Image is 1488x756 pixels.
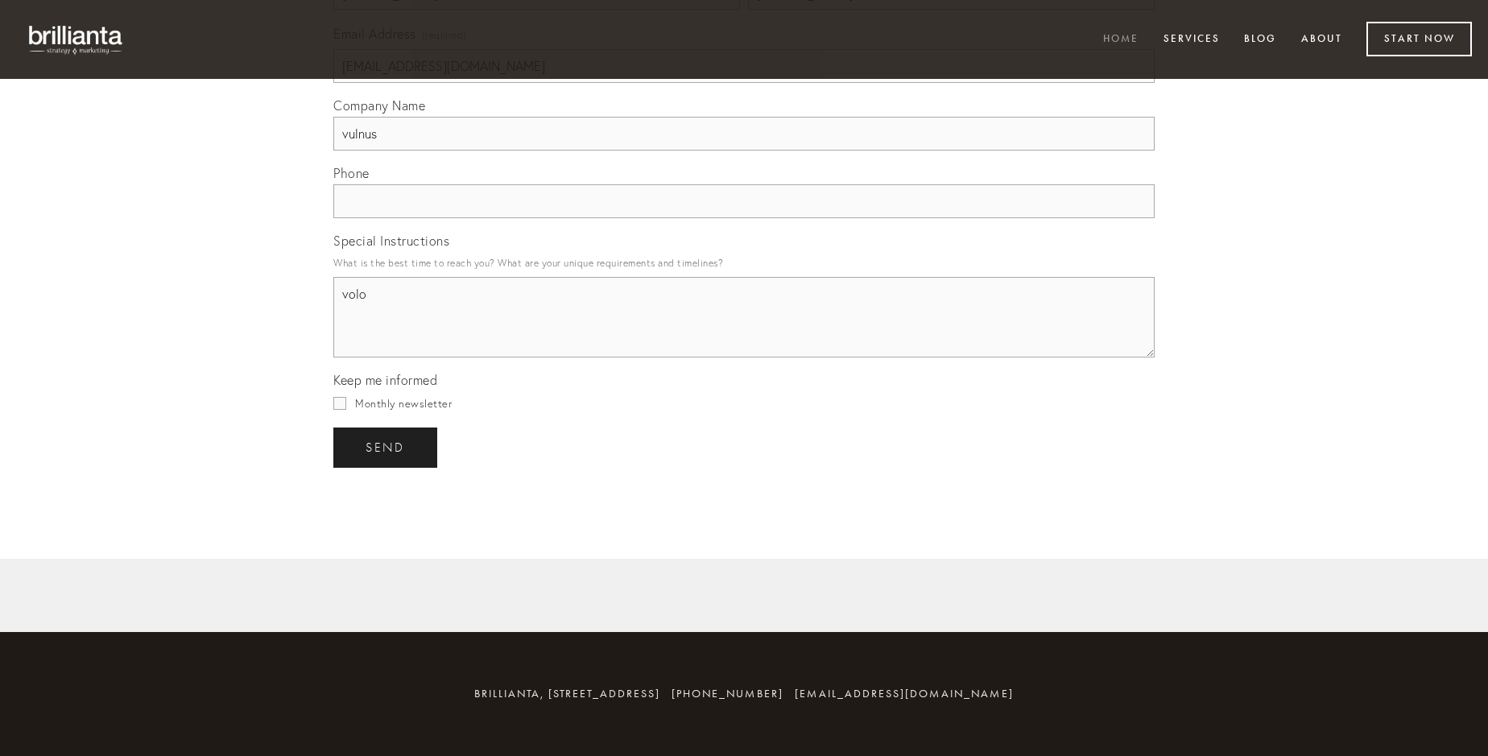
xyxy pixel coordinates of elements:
a: Blog [1234,27,1287,53]
a: Home [1093,27,1149,53]
a: [EMAIL_ADDRESS][DOMAIN_NAME] [795,687,1014,700]
textarea: volo [333,277,1155,357]
span: Company Name [333,97,425,114]
span: Special Instructions [333,233,449,249]
span: Phone [333,165,370,181]
button: sendsend [333,428,437,468]
span: send [366,440,405,455]
a: Start Now [1366,22,1472,56]
span: [PHONE_NUMBER] [672,687,783,700]
input: Monthly newsletter [333,397,346,410]
a: About [1291,27,1353,53]
span: brillianta, [STREET_ADDRESS] [474,687,660,700]
img: brillianta - research, strategy, marketing [16,16,137,63]
a: Services [1153,27,1230,53]
p: What is the best time to reach you? What are your unique requirements and timelines? [333,252,1155,274]
span: Keep me informed [333,372,437,388]
span: Monthly newsletter [355,397,452,410]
